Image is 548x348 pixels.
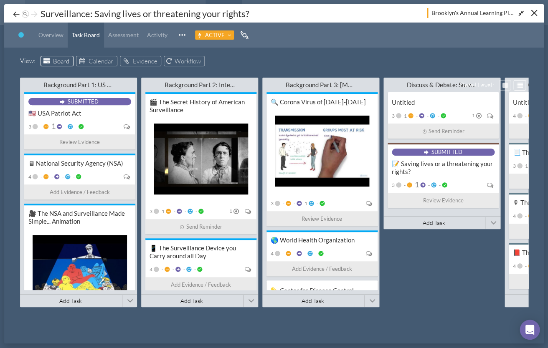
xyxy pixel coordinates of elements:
[38,31,63,38] span: Overview
[164,56,205,66] a: Workflow
[28,124,31,130] span: 3
[315,200,318,207] span: -
[53,57,69,65] span: Board
[160,208,165,214] span: 1
[282,200,284,207] span: -
[171,280,231,289] span: Add Evidence / Feedback
[427,182,430,188] span: -
[513,263,516,269] span: 4
[271,200,274,207] span: 3
[104,23,143,48] a: Assessment
[436,113,439,119] span: -
[141,295,242,307] button: Add Task
[39,124,42,130] span: -
[426,113,429,119] span: -
[150,208,152,214] span: 3
[524,163,528,169] span: 1
[50,188,110,197] span: Add Evidence / Feedback
[262,295,363,307] button: Add Task
[314,250,317,257] span: -
[513,113,516,119] span: 4
[183,208,186,214] span: -
[132,57,157,65] span: Evidence
[524,113,527,119] span: -
[28,109,131,117] div: 🇺🇸 USA Patriot Act
[108,31,139,38] span: Assessment
[180,297,203,304] span: Add Task
[20,295,121,307] button: Add Task
[275,116,369,187] img: summary thumbnail
[414,182,419,188] span: 1
[292,250,295,257] span: -
[194,208,197,214] span: -
[59,297,82,304] span: Add Task
[72,31,100,38] span: Task Board
[524,263,527,269] span: -
[193,266,196,272] span: -
[68,98,99,105] span: Submitted
[186,222,222,231] span: Send Reminder
[286,81,356,89] div: Background Part 3: [MEDICAL_DATA]
[303,200,307,207] span: 1
[120,56,161,66] a: Evidence
[34,23,68,48] a: Overview
[171,266,174,272] span: -
[76,56,117,66] a: Calendar
[271,250,274,257] span: 4
[28,209,131,225] div: 🎥 The NSA and Surveillance Made Simple... Animation
[72,174,75,180] span: -
[392,160,495,176] div: 📝 Saving lives or a threatening your rights?
[174,57,200,65] span: Workflow
[271,287,373,310] div: 💊 Center for Disease Control [MEDICAL_DATA] Data and Surveillance
[43,81,114,89] div: Background Part 1: US Surveillance
[150,98,252,114] div: 🎬 The Secret History of American Surveillance
[392,182,395,188] span: 3
[528,6,540,19] button: Close
[460,80,496,90] span: Detail Level :
[392,113,395,119] span: 3
[392,98,495,106] div: Untitled
[59,138,100,146] span: Review Evidence
[292,200,295,207] span: -
[513,213,516,219] span: 4
[229,209,232,214] span: 1
[60,98,99,105] button: Submitted
[21,10,30,19] img: jump-nav
[50,123,56,129] span: 1
[282,250,284,257] span: -
[415,113,418,119] span: -
[524,213,527,219] span: -
[28,174,31,180] span: 4
[74,124,77,130] span: -
[429,127,464,136] span: Send Reminder
[515,8,528,18] button: Expand/Shrink
[195,30,234,40] button: Active
[173,208,175,214] span: -
[205,32,225,38] span: Active
[303,250,306,257] span: -
[431,149,462,155] span: Submitted
[61,174,64,180] span: -
[423,219,445,226] span: Add Task
[427,8,515,18] a: Brooklyn's Annual Learning Plan
[423,196,463,205] span: Review Evidence
[302,297,324,304] span: Add Task
[20,56,38,66] span: View :
[271,98,373,106] div: 🔍 Corona Virus of [DATE]-[DATE]
[520,320,540,340] div: Open Intercom Messenger
[63,124,66,130] span: -
[513,163,516,169] span: 3
[423,149,462,155] button: Submitted
[431,8,515,17] span: Brooklyn's Annual Learning Plan
[403,113,407,119] span: 1
[407,81,477,89] div: Discuss & Debate: Surveillance Prompts/Sparks
[403,182,406,188] span: -
[143,23,172,48] a: Activity
[438,182,441,188] span: -
[39,174,42,180] span: -
[472,113,474,118] span: 1
[302,214,342,223] span: Review Evidence
[147,31,167,38] span: Activity
[292,265,352,273] span: Add Evidence / Feedback
[89,57,113,65] span: Calendar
